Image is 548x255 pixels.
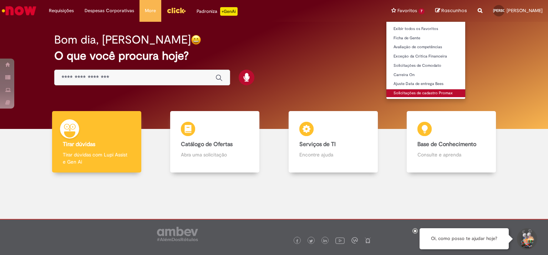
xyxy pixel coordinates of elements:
p: Abra uma solicitação [181,151,249,158]
a: Catálogo de Ofertas Abra uma solicitação [156,111,274,173]
p: Consulte e aprenda [417,151,485,158]
a: Serviços de TI Encontre ajuda [274,111,392,173]
a: Avaliação de competências [386,43,465,51]
a: Rascunhos [435,7,467,14]
img: happy-face.png [191,35,201,45]
a: Exceção da Crítica Financeira [386,52,465,60]
b: Tirar dúvidas [63,141,95,148]
p: Tirar dúvidas com Lupi Assist e Gen Ai [63,151,131,165]
span: Requisições [49,7,74,14]
span: More [145,7,156,14]
div: Padroniza [197,7,238,16]
img: logo_footer_facebook.png [295,239,299,243]
img: logo_footer_naosei.png [365,237,371,244]
b: Serviços de TI [299,141,336,148]
a: Carreira On [386,71,465,79]
span: 7 [418,8,425,14]
img: logo_footer_youtube.png [335,236,345,245]
img: logo_footer_linkedin.png [323,239,327,243]
b: Base de Conhecimento [417,141,476,148]
p: +GenAi [220,7,238,16]
a: Solicitações de cadastro Promax [386,89,465,97]
b: Catálogo de Ofertas [181,141,233,148]
a: Base de Conhecimento Consulte e aprenda [392,111,511,173]
span: Rascunhos [441,7,467,14]
h2: Bom dia, [PERSON_NAME] [54,34,191,46]
span: Despesas Corporativas [85,7,134,14]
ul: Favoritos [386,21,466,99]
img: logo_footer_twitter.png [309,239,313,243]
img: ServiceNow [1,4,37,18]
h2: O que você procura hoje? [54,50,494,62]
a: Solicitações de Comodato [386,62,465,70]
a: Exibir todos os Favoritos [386,25,465,33]
span: [PERSON_NAME] [507,7,543,14]
a: Ficha de Gente [386,34,465,42]
span: Favoritos [397,7,417,14]
img: logo_footer_workplace.png [351,237,358,244]
div: Oi, como posso te ajudar hoje? [420,228,509,249]
button: Iniciar Conversa de Suporte [516,228,537,250]
a: Tirar dúvidas Tirar dúvidas com Lupi Assist e Gen Ai [37,111,156,173]
a: Ajuste Data de entrega Bees [386,80,465,88]
img: logo_footer_ambev_rotulo_gray.png [157,227,198,241]
p: Encontre ajuda [299,151,367,158]
img: click_logo_yellow_360x200.png [167,5,186,16]
span: [PERSON_NAME] [493,8,521,13]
